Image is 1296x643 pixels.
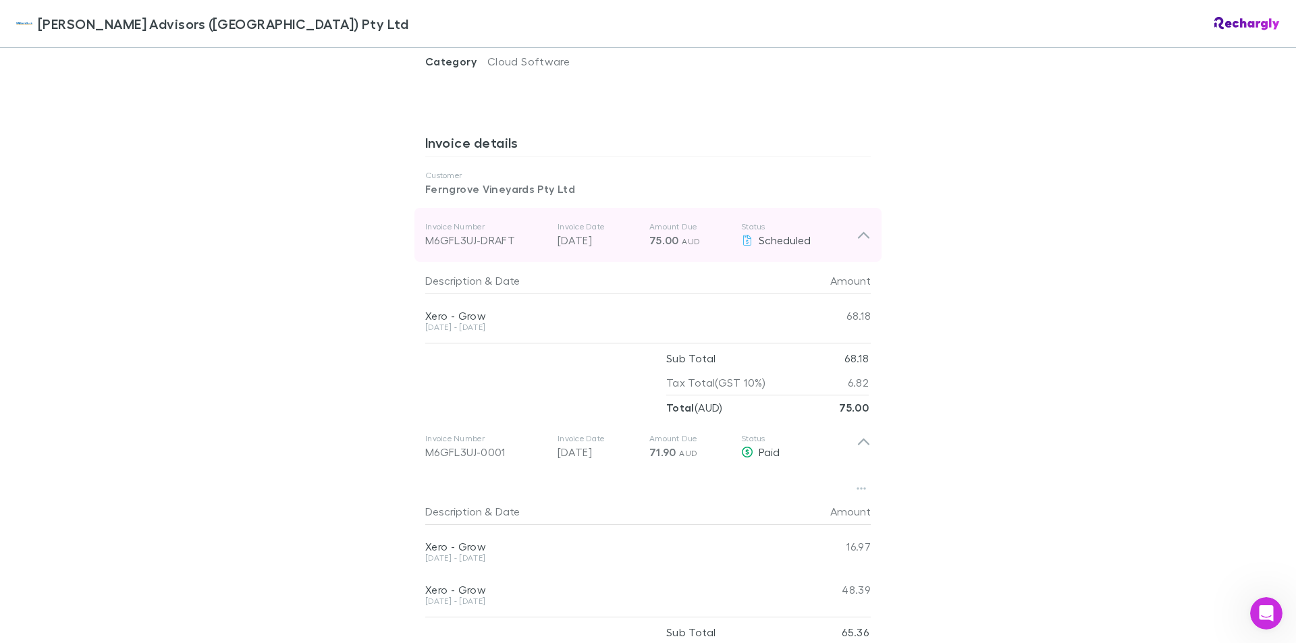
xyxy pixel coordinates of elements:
[558,221,639,232] p: Invoice Date
[1250,597,1282,630] iframe: Intercom live chat
[425,597,790,605] div: [DATE] - [DATE]
[649,433,730,444] p: Amount Due
[666,395,723,420] p: ( AUD )
[414,208,882,262] div: Invoice NumberM6GFL3UJ-DRAFTInvoice Date[DATE]Amount Due75.00 AUDStatusScheduled
[679,448,697,458] span: AUD
[425,498,482,525] button: Description
[425,323,790,331] div: [DATE] - [DATE]
[495,498,520,525] button: Date
[741,433,857,444] p: Status
[790,294,871,337] div: 68.18
[495,267,520,294] button: Date
[759,445,780,458] span: Paid
[558,232,639,248] p: [DATE]
[666,346,715,370] p: Sub Total
[425,309,790,323] div: Xero - Grow
[649,221,730,232] p: Amount Due
[425,540,790,553] div: Xero - Grow
[487,55,570,67] span: Cloud Software
[425,134,871,156] h3: Invoice details
[425,267,482,294] button: Description
[759,233,811,246] span: Scheduled
[425,267,784,294] div: &
[666,370,766,395] p: Tax Total (GST 10%)
[414,420,882,474] div: Invoice NumberM6GFL3UJ-0001Invoice Date[DATE]Amount Due71.90 AUDStatusPaid
[425,498,784,525] div: &
[839,401,869,414] strong: 75.00
[649,233,679,247] span: 75.00
[649,445,676,459] span: 71.90
[425,232,547,248] div: M6GFL3UJ-DRAFT
[682,236,700,246] span: AUD
[790,525,871,568] div: 16.97
[790,568,871,611] div: 48.39
[425,554,790,562] div: [DATE] - [DATE]
[38,13,408,34] span: [PERSON_NAME] Advisors ([GEOGRAPHIC_DATA]) Pty Ltd
[425,444,547,460] div: M6GFL3UJ-0001
[558,433,639,444] p: Invoice Date
[425,170,871,181] p: Customer
[1214,17,1280,30] img: Rechargly Logo
[16,16,32,32] img: William Buck Advisors (WA) Pty Ltd's Logo
[425,433,547,444] p: Invoice Number
[844,346,869,370] p: 68.18
[425,181,871,197] p: Ferngrove Vineyards Pty Ltd
[425,583,790,596] div: Xero - Grow
[666,401,695,414] strong: Total
[425,221,547,232] p: Invoice Number
[425,55,487,68] span: Category
[558,444,639,460] p: [DATE]
[741,221,857,232] p: Status
[848,370,869,395] p: 6.82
